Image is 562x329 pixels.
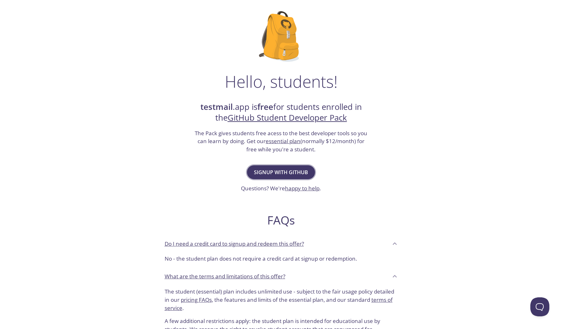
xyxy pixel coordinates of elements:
p: Do I need a credit card to signup and redeem this offer? [165,240,304,248]
a: happy to help [285,185,319,192]
a: pricing FAQs [181,296,212,303]
h2: FAQs [160,213,403,227]
strong: free [257,101,273,112]
p: The student (essential) plan includes unlimited use - subject to the fair usage policy detailed i... [165,288,398,312]
span: Signup with GitHub [254,168,308,177]
p: What are the terms and limitations of this offer? [165,272,285,281]
button: Signup with GitHub [247,165,315,179]
h2: .app is for students enrolled in the [194,102,368,123]
p: No - the student plan does not require a credit card at signup or redemption. [165,255,398,263]
div: What are the terms and limitations of this offer? [160,268,403,285]
h1: Hello, students! [225,72,338,91]
img: github-student-backpack.png [259,11,303,62]
a: GitHub Student Developer Pack [228,112,347,123]
strong: testmail [200,101,233,112]
iframe: Help Scout Beacon - Open [530,297,549,316]
h3: Questions? We're . [241,184,321,193]
div: Do I need a credit card to signup and redeem this offer? [160,235,403,252]
a: terms of service [165,296,393,312]
div: Do I need a credit card to signup and redeem this offer? [160,252,403,268]
h3: The Pack gives students free acess to the best developer tools so you can learn by doing. Get our... [194,129,368,154]
a: essential plan [266,137,300,145]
